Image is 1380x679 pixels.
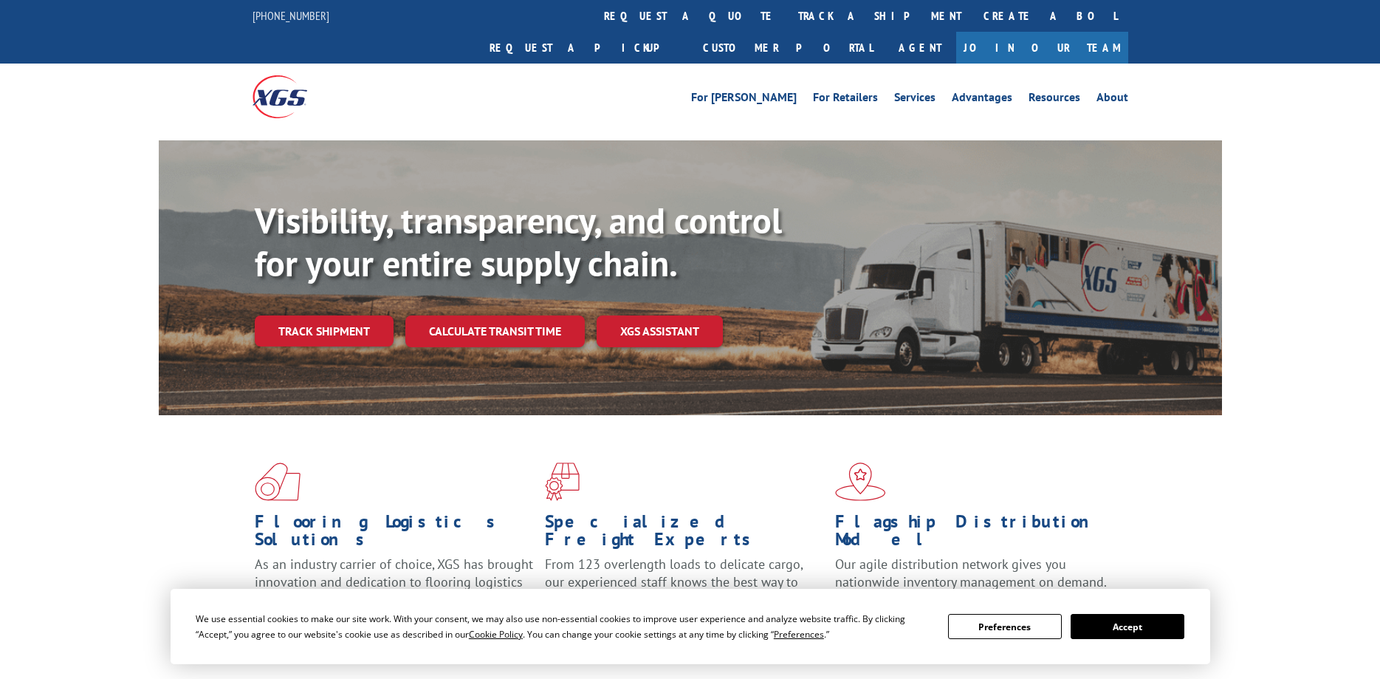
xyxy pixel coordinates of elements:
div: Cookie Consent Prompt [171,589,1210,664]
img: xgs-icon-total-supply-chain-intelligence-red [255,463,301,501]
a: Agent [884,32,956,64]
h1: Specialized Freight Experts [545,513,824,556]
button: Preferences [948,614,1062,639]
a: Resources [1029,92,1080,108]
p: From 123 overlength loads to delicate cargo, our experienced staff knows the best way to move you... [545,556,824,621]
b: Visibility, transparency, and control for your entire supply chain. [255,197,782,286]
a: Advantages [952,92,1012,108]
a: Request a pickup [478,32,692,64]
button: Accept [1071,614,1184,639]
div: We use essential cookies to make our site work. With your consent, we may also use non-essential ... [196,611,930,642]
span: Our agile distribution network gives you nationwide inventory management on demand. [835,556,1107,590]
a: XGS ASSISTANT [597,315,723,347]
img: xgs-icon-focused-on-flooring-red [545,463,580,501]
span: As an industry carrier of choice, XGS has brought innovation and dedication to flooring logistics... [255,556,533,608]
a: About [1096,92,1128,108]
a: Track shipment [255,315,394,347]
a: For Retailers [813,92,878,108]
a: Calculate transit time [405,315,585,347]
a: Customer Portal [692,32,884,64]
span: Cookie Policy [469,628,523,641]
a: Services [894,92,936,108]
h1: Flooring Logistics Solutions [255,513,534,556]
h1: Flagship Distribution Model [835,513,1114,556]
a: Join Our Team [956,32,1128,64]
a: [PHONE_NUMBER] [253,8,329,23]
a: For [PERSON_NAME] [691,92,797,108]
span: Preferences [774,628,824,641]
img: xgs-icon-flagship-distribution-model-red [835,463,886,501]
